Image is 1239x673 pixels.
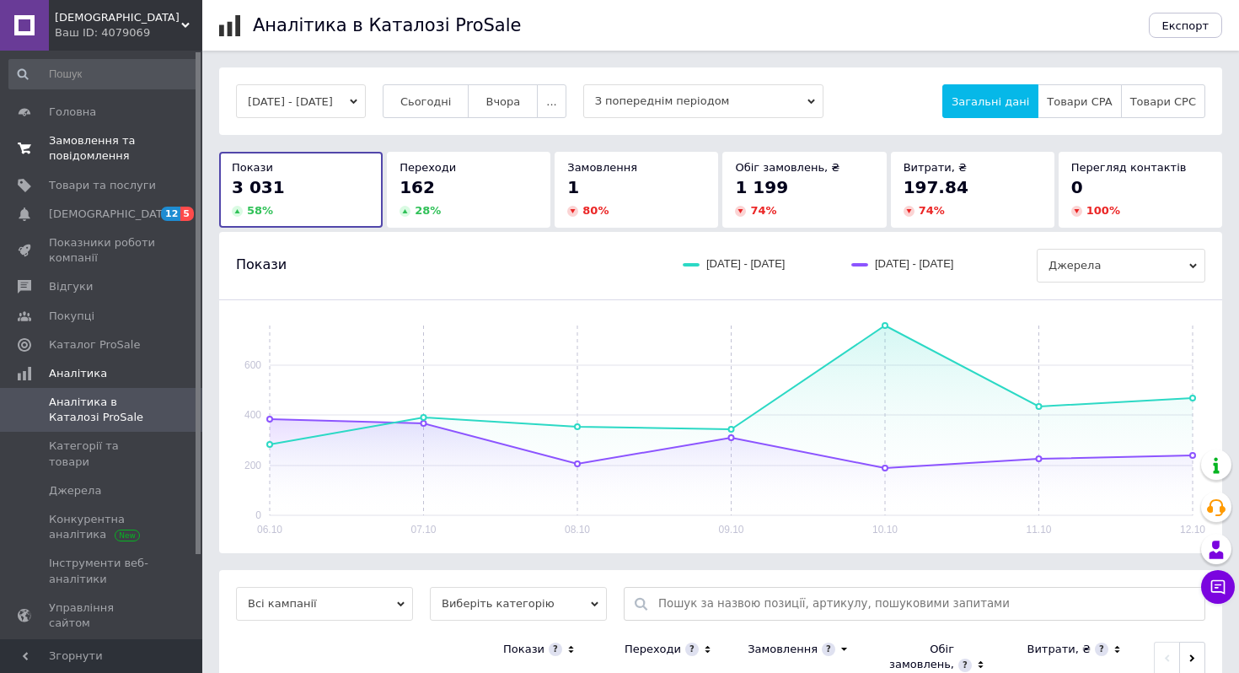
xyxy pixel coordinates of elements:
[253,15,521,35] h1: Аналітика в Каталозі ProSale
[537,84,566,118] button: ...
[49,309,94,324] span: Покупці
[748,642,818,657] div: Замовлення
[257,524,282,536] text: 06.10
[55,10,181,25] span: BUDNI
[415,204,441,217] span: 28 %
[49,279,93,294] span: Відгуки
[1026,524,1051,536] text: 11.10
[247,204,273,217] span: 58 %
[735,177,788,197] span: 1 199
[49,105,96,120] span: Головна
[410,524,436,536] text: 07.10
[952,95,1029,108] span: Загальні дані
[236,84,366,118] button: [DATE] - [DATE]
[567,161,637,174] span: Замовлення
[485,95,520,108] span: Вчора
[503,642,544,657] div: Покази
[430,587,607,621] span: Виберіть категорію
[49,366,107,381] span: Аналітика
[49,337,140,353] span: Каталог ProSale
[244,359,261,371] text: 600
[49,512,156,542] span: Конкурентна аналітика
[55,25,202,40] div: Ваш ID: 4079069
[236,587,413,621] span: Всі кампанії
[49,600,156,631] span: Управління сайтом
[1037,249,1205,283] span: Джерела
[244,460,261,471] text: 200
[942,84,1038,118] button: Загальні дані
[1071,177,1083,197] span: 0
[1130,95,1196,108] span: Товари CPC
[750,204,776,217] span: 74 %
[180,207,194,221] span: 5
[49,235,156,266] span: Показники роботи компанії
[1038,84,1121,118] button: Товари CPA
[244,409,261,421] text: 400
[49,207,174,222] span: [DEMOGRAPHIC_DATA]
[49,133,156,164] span: Замовлення та повідомлення
[1047,95,1112,108] span: Товари CPA
[625,642,681,657] div: Переходи
[8,59,199,89] input: Пошук
[1201,570,1235,604] button: Чат з покупцем
[546,95,556,108] span: ...
[919,204,945,217] span: 74 %
[49,395,156,425] span: Аналітика в Каталозі ProSale
[1180,524,1205,536] text: 12.10
[49,178,156,193] span: Товари та послуги
[49,439,156,469] span: Категорії та товари
[232,161,273,174] span: Покази
[161,207,180,221] span: 12
[255,509,261,521] text: 0
[49,483,101,498] span: Джерела
[567,177,579,197] span: 1
[565,524,590,536] text: 08.10
[232,177,285,197] span: 3 031
[1162,19,1209,32] span: Експорт
[1149,13,1223,38] button: Експорт
[735,161,839,174] span: Обіг замовлень, ₴
[718,524,743,536] text: 09.10
[904,177,968,197] span: 197.84
[400,177,435,197] span: 162
[400,95,452,108] span: Сьогодні
[49,556,156,586] span: Інструменти веб-аналітики
[872,524,898,536] text: 10.10
[1027,642,1091,657] div: Витрати, ₴
[236,256,287,274] span: Покази
[904,161,968,174] span: Витрати, ₴
[1121,84,1205,118] button: Товари CPC
[583,84,823,118] span: З попереднім періодом
[582,204,609,217] span: 80 %
[468,84,538,118] button: Вчора
[1086,204,1120,217] span: 100 %
[658,588,1196,620] input: Пошук за назвою позиції, артикулу, пошуковими запитами
[400,161,456,174] span: Переходи
[383,84,469,118] button: Сьогодні
[1071,161,1187,174] span: Перегляд контактів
